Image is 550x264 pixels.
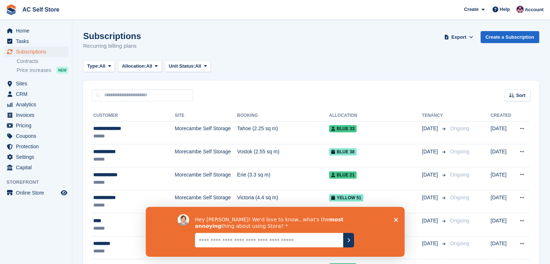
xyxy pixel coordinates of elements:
span: All [99,63,106,70]
span: Export [451,34,466,41]
td: Morecambe Self Storage [175,144,237,167]
th: Created [491,110,514,122]
span: Ongoing [450,149,469,154]
div: NEW [56,67,68,74]
span: Account [525,6,543,13]
span: Subscriptions [16,47,59,57]
span: CRM [16,89,59,99]
a: menu [4,188,68,198]
span: Ongoing [450,172,469,178]
button: Allocation: All [118,60,162,72]
td: [DATE] [491,144,514,167]
img: stora-icon-8386f47178a22dfd0bd8f6a31ec36ba5ce8667c1dd55bd0f319d3a0aa187defe.svg [6,4,17,15]
td: Morecambe Self Storage [175,167,237,190]
span: Allocation: [122,63,146,70]
a: menu [4,36,68,46]
a: Preview store [60,188,68,197]
span: All [195,63,201,70]
span: [DATE] [422,240,439,247]
h1: Subscriptions [83,31,141,41]
button: Unit Status: All [165,60,211,72]
td: Morecambe Self Storage [175,190,237,213]
a: AC Self Store [20,4,62,16]
th: Booking [237,110,329,122]
td: [DATE] [491,167,514,190]
span: Settings [16,152,59,162]
img: Ted Cox [516,6,524,13]
span: [DATE] [422,194,439,201]
a: Contracts [17,58,68,65]
iframe: Survey by David from Stora [146,207,405,257]
td: Morecambe Self Storage [175,121,237,144]
span: Storefront [7,179,72,186]
td: [DATE] [491,236,514,259]
span: Invoices [16,110,59,120]
span: Ongoing [450,218,469,223]
a: menu [4,131,68,141]
button: Type: All [83,60,115,72]
span: [DATE] [422,148,439,156]
th: Allocation [329,110,422,122]
p: Recurring billing plans [83,42,141,50]
td: Vostok (2.55 sq m) [237,144,329,167]
span: Price increases [17,67,51,74]
span: All [146,63,152,70]
button: Export [443,31,475,43]
span: [DATE] [422,125,439,132]
a: menu [4,152,68,162]
th: Site [175,110,237,122]
td: [DATE] [491,121,514,144]
span: Capital [16,162,59,173]
span: Create [464,6,478,13]
span: Ongoing [450,125,469,131]
td: Tahoe (2.25 sq m) [237,121,329,144]
a: menu [4,47,68,57]
a: Create a Subscription [481,31,539,43]
td: Victoria (4.4 sq m) [237,190,329,213]
span: Yellow 51 [329,194,363,201]
a: menu [4,89,68,99]
span: Type: [87,63,99,70]
a: menu [4,99,68,110]
a: menu [4,141,68,152]
th: Tenancy [422,110,447,122]
th: Customer [92,110,175,122]
span: [DATE] [422,217,439,225]
span: Ongoing [450,240,469,246]
td: [DATE] [491,213,514,237]
span: Online Store [16,188,59,198]
span: Ongoing [450,195,469,200]
a: menu [4,26,68,36]
span: Sort [516,92,525,99]
span: Analytics [16,99,59,110]
span: Coupons [16,131,59,141]
span: Blue 33 [329,125,357,132]
a: menu [4,162,68,173]
a: menu [4,110,68,120]
a: Price increases NEW [17,66,68,74]
span: Unit Status: [169,63,195,70]
span: Pricing [16,120,59,131]
span: Blue 21 [329,171,357,179]
span: Home [16,26,59,36]
a: menu [4,78,68,89]
span: Blue 38 [329,148,357,156]
td: Erie (3.3 sq m) [237,167,329,190]
span: Help [500,6,510,13]
td: [DATE] [491,190,514,213]
span: Protection [16,141,59,152]
span: [DATE] [422,171,439,179]
a: menu [4,120,68,131]
span: Sites [16,78,59,89]
span: Tasks [16,36,59,46]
